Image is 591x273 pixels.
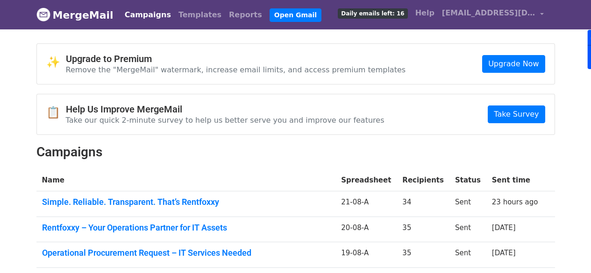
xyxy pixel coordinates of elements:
[36,7,50,21] img: MergeMail logo
[449,169,486,191] th: Status
[42,197,330,207] a: Simple. Reliable. Transparent. That’s Rentfoxxy
[544,228,591,273] iframe: Chat Widget
[449,217,486,242] td: Sent
[335,242,397,268] td: 19-08-A
[335,191,397,217] td: 21-08-A
[397,169,449,191] th: Recipients
[175,6,225,24] a: Templates
[449,191,486,217] td: Sent
[36,5,114,25] a: MergeMail
[486,169,544,191] th: Sent time
[492,224,516,232] a: [DATE]
[482,55,545,73] a: Upgrade Now
[225,6,266,24] a: Reports
[36,169,336,191] th: Name
[492,198,538,206] a: 23 hours ago
[66,65,406,75] p: Remove the "MergeMail" watermark, increase email limits, and access premium templates
[397,242,449,268] td: 35
[270,8,321,22] a: Open Gmail
[449,242,486,268] td: Sent
[438,4,548,26] a: [EMAIL_ADDRESS][DOMAIN_NAME]
[46,106,66,119] span: 📋
[66,53,406,64] h4: Upgrade to Premium
[397,191,449,217] td: 34
[66,115,385,125] p: Take our quick 2-minute survey to help us better serve you and improve our features
[66,104,385,115] h4: Help Us Improve MergeMail
[42,223,330,233] a: Rentfoxxy – Your Operations Partner for IT Assets
[42,248,330,258] a: Operational Procurement Request – IT Services Needed
[397,217,449,242] td: 35
[335,217,397,242] td: 20-08-A
[412,4,438,22] a: Help
[492,249,516,257] a: [DATE]
[488,105,545,123] a: Take Survey
[442,7,535,19] span: [EMAIL_ADDRESS][DOMAIN_NAME]
[338,8,407,19] span: Daily emails left: 16
[121,6,175,24] a: Campaigns
[334,4,411,22] a: Daily emails left: 16
[46,56,66,69] span: ✨
[335,169,397,191] th: Spreadsheet
[36,144,555,160] h2: Campaigns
